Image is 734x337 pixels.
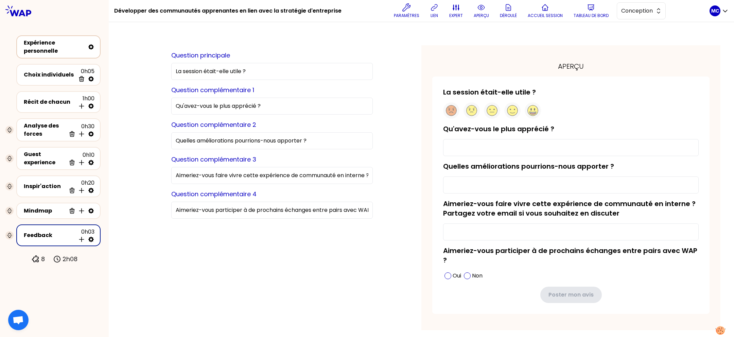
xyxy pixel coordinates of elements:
[24,182,66,190] div: Inspir'action
[41,254,45,264] p: 8
[24,150,66,167] div: Guest experience
[443,246,697,265] label: Aimeriez-vous participer à de prochains échanges entre pairs avec WAP ?
[24,231,75,239] div: Feedback
[171,86,254,94] label: Question complémentaire 1
[24,122,66,138] div: Analyse des forces
[617,2,666,19] button: Conception
[66,151,94,166] div: 0h10
[171,120,256,129] label: Question complémentaire 2
[24,71,75,79] div: Choix individuels
[171,155,256,164] label: Question complémentaire 3
[75,228,94,243] div: 0h03
[453,272,461,280] p: Oui
[443,87,536,97] label: La session était-elle utile ?
[710,5,729,16] button: MC
[447,1,466,21] button: expert
[432,62,710,71] div: aperçu
[571,1,611,21] button: Tableau de bord
[63,254,77,264] p: 2h08
[391,1,422,21] button: Paramètres
[474,13,489,18] p: aperçu
[75,95,94,109] div: 1h00
[472,272,483,280] p: Non
[24,98,75,106] div: Récit de chacun
[500,13,517,18] p: Déroulé
[528,13,563,18] p: Accueil session
[497,1,520,21] button: Déroulé
[171,63,373,80] input: La formation était utile ?
[431,13,438,18] p: lien
[540,287,602,303] button: Poster mon avis
[427,1,441,21] button: lien
[171,202,373,219] input: Souhaitez-vous reconduire l'expérience WAP ?
[574,13,609,18] p: Tableau de bord
[24,207,66,215] div: Mindmap
[394,13,419,18] p: Paramètres
[8,310,29,330] a: Ouvrir le chat
[711,7,719,14] p: MC
[621,7,652,15] span: Conception
[171,51,230,60] label: Question principale
[449,13,463,18] p: expert
[443,124,554,134] label: Qu'avez-vous le plus apprécié ?
[66,179,94,194] div: 0h20
[24,39,85,55] div: Expérience personnelle
[66,122,94,137] div: 0h30
[75,67,94,82] div: 0h05
[471,1,492,21] button: aperçu
[443,199,696,218] label: Aimeriez-vous faire vivre cette expérience de communauté en interne ? Partagez votre email si vou...
[525,1,565,21] button: Accueil session
[443,162,614,171] label: Quelles améliorations pourrions-nous apporter ?
[171,190,257,198] label: Question complémentaire 4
